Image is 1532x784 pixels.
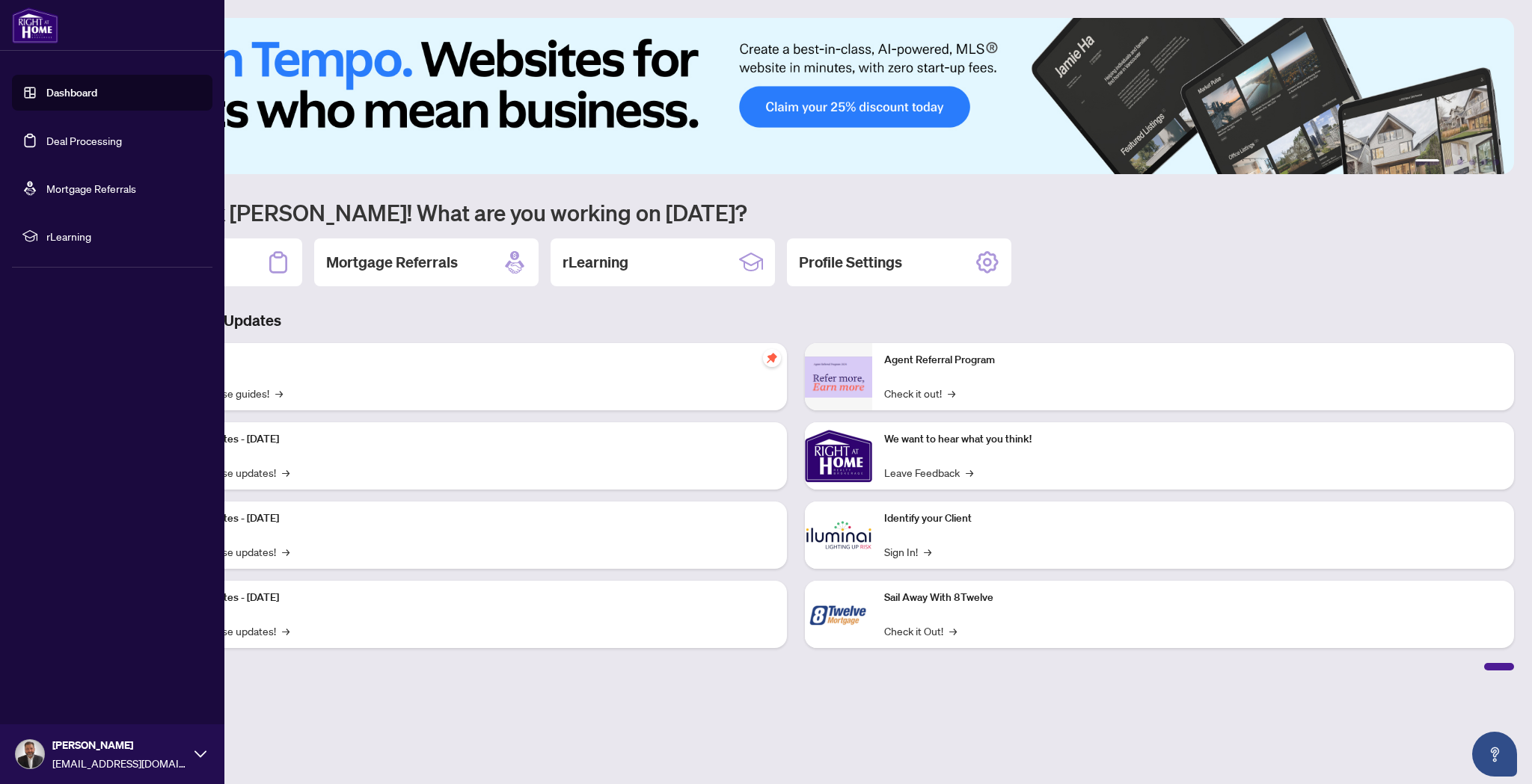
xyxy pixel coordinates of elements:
[78,18,1514,174] img: Slide 0
[949,623,957,639] span: →
[1493,159,1499,165] button: 6
[884,543,931,560] a: Sign In!→
[884,385,955,401] a: Check it out!→
[966,464,973,481] span: →
[1469,159,1475,165] button: 4
[763,349,781,367] span: pushpin
[1457,159,1463,165] button: 3
[78,198,1514,226] h1: Welcome back [PERSON_NAME]! What are you working on [DATE]?
[1481,159,1487,165] button: 5
[1445,159,1451,165] button: 2
[884,623,957,639] a: Check it Out!→
[884,510,1502,527] p: Identify your Client
[282,543,289,560] span: →
[16,740,44,768] img: Profile Icon
[799,252,902,273] h2: Profile Settings
[884,464,973,481] a: Leave Feedback→
[157,431,775,448] p: Platform Updates - [DATE]
[46,86,97,99] a: Dashboard
[46,182,136,195] a: Mortgage Referrals
[805,422,872,490] img: We want to hear what you think!
[563,252,628,273] h2: rLearning
[78,310,1514,331] h3: Brokerage & Industry Updates
[157,590,775,606] p: Platform Updates - [DATE]
[1472,732,1517,777] button: Open asap
[924,543,931,560] span: →
[1415,159,1439,165] button: 1
[46,134,122,147] a: Deal Processing
[884,352,1502,368] p: Agent Referral Program
[12,7,58,43] img: logo
[275,385,283,401] span: →
[884,590,1502,606] p: Sail Away With 8Twelve
[326,252,458,273] h2: Mortgage Referrals
[805,581,872,648] img: Sail Away With 8Twelve
[948,385,955,401] span: →
[157,352,775,368] p: Self-Help
[46,228,202,244] span: rLearning
[282,464,289,481] span: →
[884,431,1502,448] p: We want to hear what you think!
[805,501,872,569] img: Identify your Client
[157,510,775,527] p: Platform Updates - [DATE]
[805,356,872,398] img: Agent Referral Program
[282,623,289,639] span: →
[52,737,187,753] span: [PERSON_NAME]
[52,755,187,771] span: [EMAIL_ADDRESS][DOMAIN_NAME]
